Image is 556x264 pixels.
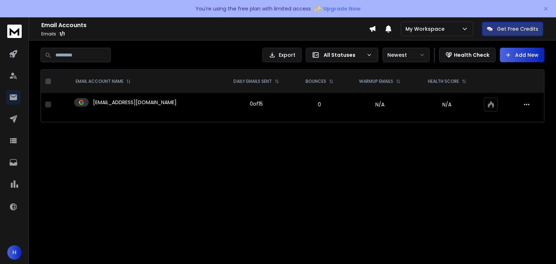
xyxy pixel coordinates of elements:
span: Upgrade Now [323,5,361,12]
p: DAILY EMAILS SENT [233,78,272,84]
p: HEALTH SCORE [428,78,459,84]
button: H [7,245,22,260]
button: ✨Upgrade Now [314,1,361,16]
p: Health Check [454,51,489,59]
span: 1 / 1 [59,31,65,37]
p: 0 [298,101,341,108]
p: My Workspace [405,25,447,33]
button: Newest [383,48,430,62]
p: WARMUP EMAILS [359,78,393,84]
p: You're using the free plan with limited access [195,5,311,12]
h1: Email Accounts [41,21,369,30]
img: logo [7,25,22,38]
p: [EMAIL_ADDRESS][DOMAIN_NAME] [93,99,177,106]
p: All Statuses [324,51,363,59]
p: N/A [419,101,475,108]
button: Health Check [439,48,496,62]
span: ✨ [314,4,322,14]
p: Emails : [41,31,369,37]
div: EMAIL ACCOUNT NAME [76,78,131,84]
p: Get Free Credits [497,25,538,33]
button: Add New [500,48,544,62]
div: 0 of 15 [250,100,263,107]
p: BOUNCES [306,78,326,84]
button: Get Free Credits [482,22,543,36]
button: Export [262,48,302,62]
td: N/A [345,93,414,116]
